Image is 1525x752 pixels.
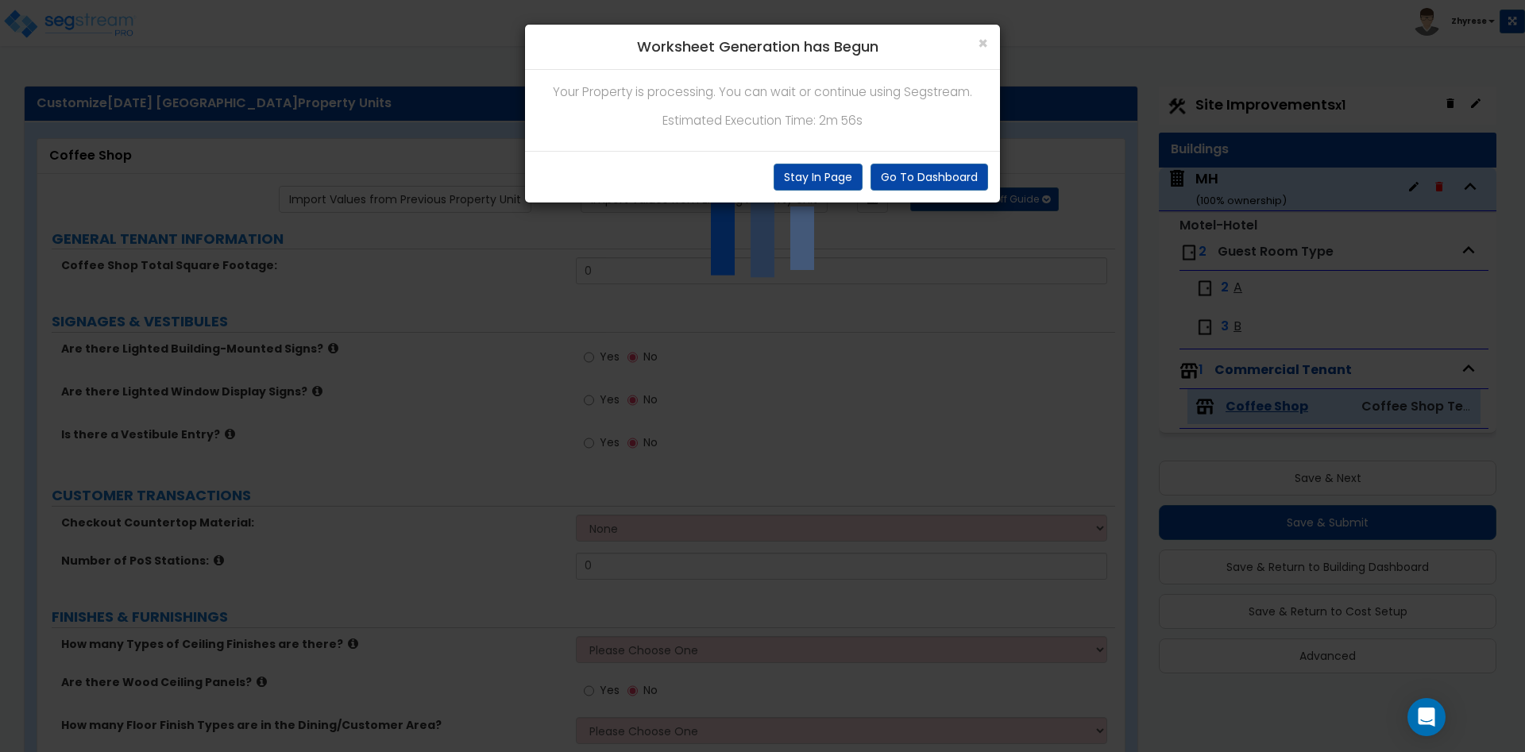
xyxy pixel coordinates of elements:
[537,82,988,102] p: Your Property is processing. You can wait or continue using Segstream.
[978,35,988,52] button: Close
[978,32,988,55] span: ×
[1407,698,1446,736] div: Open Intercom Messenger
[537,37,988,57] h4: Worksheet Generation has Begun
[774,164,863,191] button: Stay In Page
[537,110,988,131] p: Estimated Execution Time: 2m 56s
[871,164,988,191] button: Go To Dashboard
